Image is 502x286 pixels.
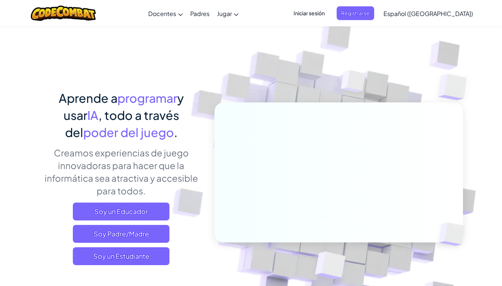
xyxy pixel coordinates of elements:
button: Registrarse [337,6,374,20]
span: poder del juego [83,125,174,140]
img: Overlap cubes [423,56,488,119]
a: Español ([GEOGRAPHIC_DATA]) [380,3,477,23]
span: Docentes [148,10,176,18]
a: Soy Padre/Madre [73,225,169,243]
a: Jugar [213,3,242,23]
span: IA [87,108,98,123]
a: Padres [187,3,213,23]
p: Creamos experiencias de juego innovadoras para hacer que la informática sea atractiva y accesible... [39,146,203,197]
button: Iniciar sesión [289,6,329,20]
span: Aprende a [59,90,117,105]
img: Overlap cubes [327,55,380,111]
span: . [174,125,178,140]
img: CodeCombat logo [31,6,96,21]
span: Jugar [217,10,232,18]
span: programar [117,90,177,105]
img: Overlap cubes [426,207,482,261]
span: Español ([GEOGRAPHIC_DATA]) [383,10,473,18]
button: Soy un Estudiante [73,247,169,265]
span: , todo a través del [65,108,179,140]
a: Docentes [145,3,187,23]
a: Soy un Educador [73,203,169,220]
